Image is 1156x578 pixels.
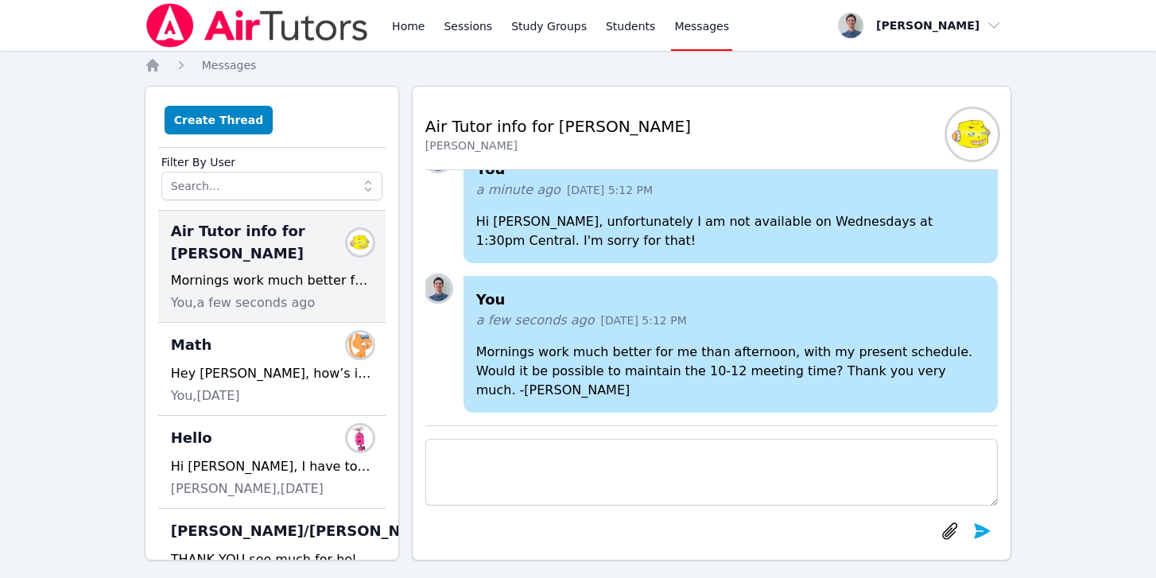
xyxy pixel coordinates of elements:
div: HelloAmy HerndonHi [PERSON_NAME], I have to say that this school district drives me insane. Last ... [158,416,386,509]
span: [PERSON_NAME], [DATE] [171,479,324,498]
div: THANK YOU soo much for helping us this year. I absolutely loved how mathematically precise you ar... [171,550,373,569]
span: Messages [202,59,257,72]
input: Search... [161,172,382,200]
label: Filter By User [161,148,382,172]
span: Hello [171,427,212,449]
h2: Air Tutor info for [PERSON_NAME] [425,115,691,138]
img: Amy Herndon [347,425,373,451]
span: You, [DATE] [171,386,240,405]
img: Adam Rios [347,332,373,358]
img: Air Tutors [145,3,370,48]
span: Messages [674,18,729,34]
span: You, a few seconds ago [171,293,315,312]
span: Math [171,334,211,356]
img: Marisela Gonzalez [347,230,373,255]
span: [PERSON_NAME]/[PERSON_NAME] [171,520,442,542]
div: MathAdam RiosHey [PERSON_NAME], how’s it going? :) Do you still need any help completing your col... [158,323,386,416]
div: Air Tutor info for [PERSON_NAME]Marisela GonzalezMornings work much better for me than afternoon,... [158,211,386,323]
nav: Breadcrumb [145,57,1012,73]
span: a minute ago [476,180,561,200]
div: Hi [PERSON_NAME], I have to say that this school district drives me insane. Last week they told u... [171,457,373,476]
span: a few seconds ago [476,311,595,330]
span: [DATE] 5:12 PM [601,312,687,328]
div: [PERSON_NAME] [425,138,691,153]
p: Mornings work much better for me than afternoon, with my present schedule. Would it be possible t... [476,343,986,400]
a: Messages [202,57,257,73]
p: Hi [PERSON_NAME], unfortunately I am not available on Wednesdays at 1:30pm Central. I'm sorry for... [476,212,986,250]
button: Create Thread [165,106,273,134]
div: Hey [PERSON_NAME], how’s it going? :) Do you still need any help completing your college bridge c... [171,364,373,383]
div: Mornings work much better for me than afternoon, with my present schedule. Would it be possible t... [171,271,373,290]
span: Air Tutor info for [PERSON_NAME] [171,220,354,265]
h4: You [476,289,986,311]
span: [DATE] 5:12 PM [567,182,653,198]
img: Michael O'Connor [425,276,451,301]
img: Marisela Gonzalez [947,109,998,160]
